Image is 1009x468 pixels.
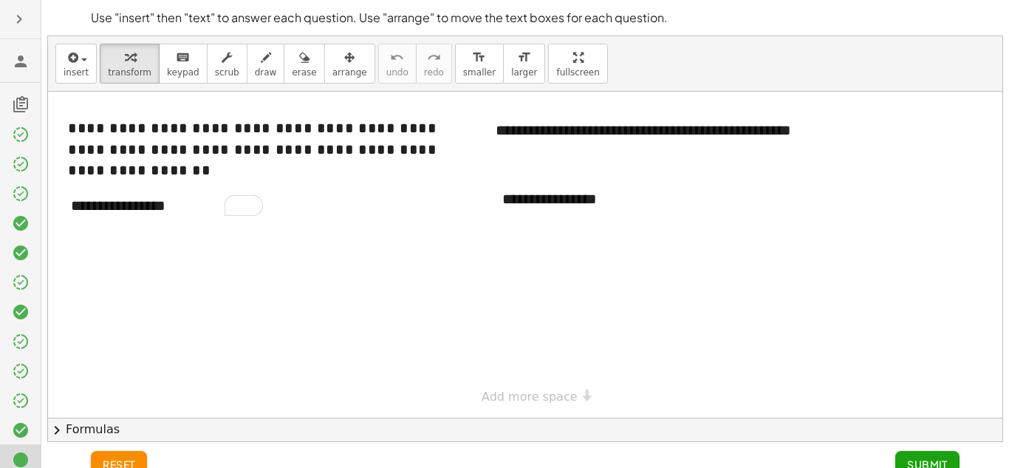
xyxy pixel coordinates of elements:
span: insert [64,67,89,78]
button: chevron_rightFormulas [48,418,1002,441]
p: Use "insert" then "text" to answer each question. Use "arrange" to move the text boxes for each q... [91,9,960,27]
i: undo [390,49,404,67]
i: Angelee Kaur [12,52,30,70]
button: undoundo [378,44,417,84]
button: arrange [324,44,375,84]
i: Task finished and correct. [12,214,30,232]
span: erase [292,67,316,78]
button: redoredo [416,44,452,84]
i: Task finished and part of it marked as correct. [12,155,30,173]
span: fullscreen [556,67,599,78]
span: undo [386,67,408,78]
i: format_size [517,49,531,67]
button: format_sizelarger [503,44,545,84]
span: transform [108,67,151,78]
button: erase [284,44,324,84]
button: insert [55,44,97,84]
i: Task finished and part of it marked as correct. [12,126,30,143]
span: draw [255,67,277,78]
i: format_size [472,49,486,67]
i: Task finished and part of it marked as correct. [12,362,30,380]
i: Task finished and part of it marked as correct. [12,333,30,350]
button: transform [100,44,160,84]
span: arrange [332,67,367,78]
i: Task finished and part of it marked as correct. [12,392,30,410]
div: To enrich screen reader interactions, please activate Accessibility in Grammarly extension settings [56,180,278,231]
button: keyboardkeypad [159,44,208,84]
i: Task finished and correct. [12,303,30,321]
i: redo [427,49,441,67]
span: scrub [215,67,239,78]
i: Task finished and correct. [12,421,30,439]
button: fullscreen [548,44,607,84]
button: draw [247,44,285,84]
i: Task finished and part of it marked as correct. [12,274,30,291]
button: scrub [207,44,247,84]
span: chevron_right [48,421,66,439]
span: smaller [463,67,496,78]
span: redo [424,67,444,78]
i: Task finished and correct. [12,244,30,262]
span: larger [511,67,537,78]
i: Task finished and part of it marked as correct. [12,185,30,203]
span: keypad [167,67,199,78]
i: keyboard [176,49,190,67]
button: format_sizesmaller [455,44,504,84]
span: Add more space [482,390,578,404]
